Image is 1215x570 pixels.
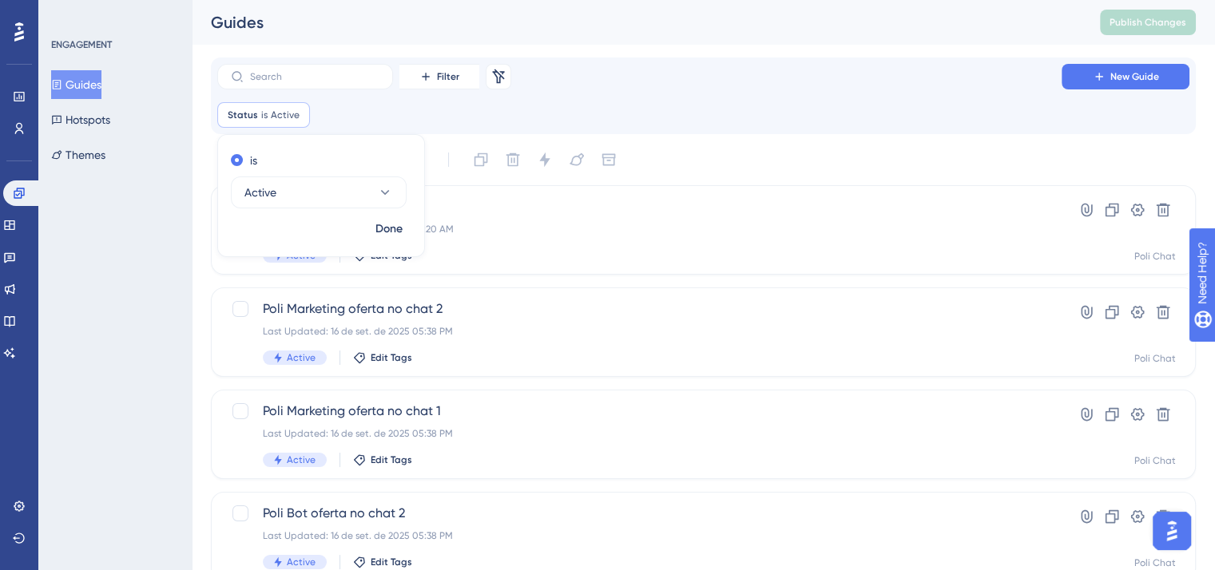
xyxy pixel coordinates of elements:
[371,351,412,364] span: Edit Tags
[1134,454,1176,467] div: Poli Chat
[263,197,1016,216] span: Melhoria de mensagem
[250,71,379,82] input: Search
[250,151,257,170] label: is
[51,105,110,134] button: Hotspots
[375,220,403,239] span: Done
[353,556,412,568] button: Edit Tags
[263,325,1016,338] div: Last Updated: 16 de set. de 2025 05:38 PM
[371,556,412,568] span: Edit Tags
[371,453,412,466] span: Edit Tags
[437,70,459,83] span: Filter
[367,215,411,243] button: Done
[263,299,1016,319] span: Poli Marketing oferta no chat 2
[1110,16,1186,29] span: Publish Changes
[287,556,316,568] span: Active
[51,38,112,51] div: ENGAGEMENT
[211,11,1060,34] div: Guides
[353,351,412,364] button: Edit Tags
[271,109,300,121] span: Active
[38,4,100,23] span: Need Help?
[51,141,105,169] button: Themes
[287,351,316,364] span: Active
[261,109,268,121] span: is
[231,176,407,208] button: Active
[263,402,1016,421] span: Poli Marketing oferta no chat 1
[1148,507,1196,555] iframe: UserGuiding AI Assistant Launcher
[228,109,258,121] span: Status
[1062,64,1189,89] button: New Guide
[1134,352,1176,365] div: Poli Chat
[263,223,1016,236] div: Last Updated: 17 de set. de 2025 09:20 AM
[287,453,316,466] span: Active
[263,504,1016,523] span: Poli Bot oferta no chat 2
[353,453,412,466] button: Edit Tags
[1134,250,1176,263] div: Poli Chat
[244,183,276,202] span: Active
[399,64,479,89] button: Filter
[263,427,1016,440] div: Last Updated: 16 de set. de 2025 05:38 PM
[263,529,1016,542] div: Last Updated: 16 de set. de 2025 05:38 PM
[1110,70,1159,83] span: New Guide
[1134,556,1176,569] div: Poli Chat
[1100,10,1196,35] button: Publish Changes
[51,70,101,99] button: Guides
